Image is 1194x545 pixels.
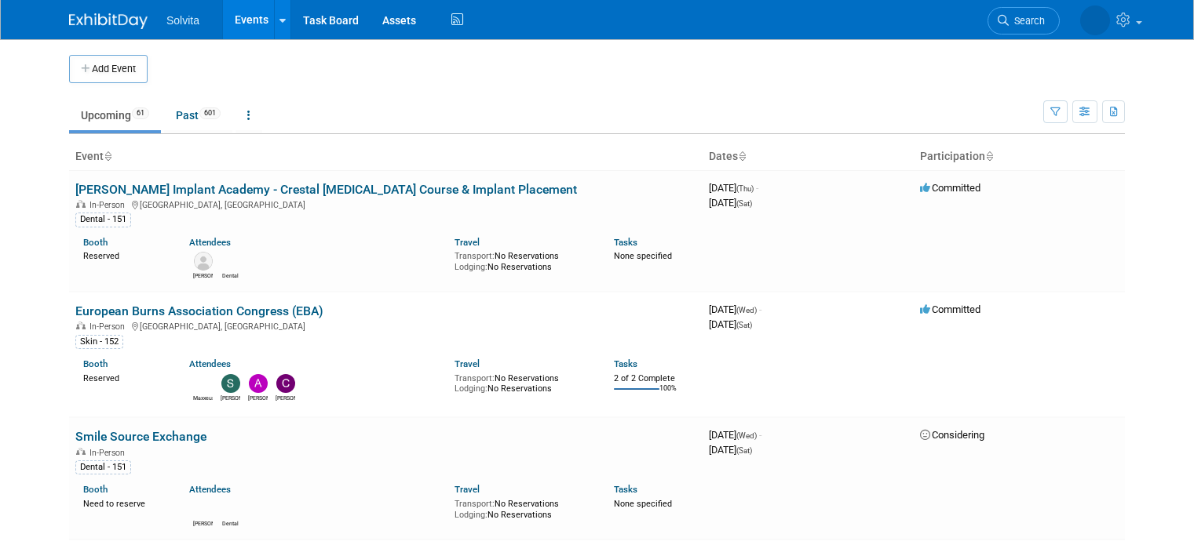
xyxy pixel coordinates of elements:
div: Dental Events [221,271,240,280]
img: In-Person Event [76,200,86,208]
a: Travel [455,484,480,495]
th: Dates [703,144,914,170]
div: [GEOGRAPHIC_DATA], [GEOGRAPHIC_DATA] [75,198,696,210]
a: Attendees [189,358,231,369]
th: Participation [914,144,1125,170]
div: Dental Events [221,518,240,528]
div: Larry Deutsch [193,271,213,280]
span: [DATE] [709,303,761,315]
span: (Sat) [736,446,752,455]
a: Booth [83,237,108,248]
a: European Burns Association Congress (EBA) [75,303,323,318]
td: 100% [659,384,677,405]
span: [DATE] [709,318,752,330]
span: Lodging: [455,510,487,520]
span: - [759,429,761,441]
span: Transport: [455,373,495,383]
a: Sort by Event Name [104,150,111,162]
span: In-Person [89,448,130,458]
span: In-Person [89,322,130,332]
img: Celeste Bombick [1080,5,1110,35]
span: [DATE] [709,182,758,194]
span: Committed [920,182,980,194]
a: Travel [455,237,480,248]
img: ExhibitDay [69,13,148,29]
img: Dental Events [221,252,240,271]
span: (Sat) [736,321,752,329]
a: Tasks [614,358,637,369]
span: - [756,182,758,194]
span: [DATE] [709,197,752,209]
span: (Wed) [736,431,757,440]
span: 601 [199,107,221,119]
div: Reserved [83,248,166,262]
img: Carlos Murguia [276,374,295,393]
img: In-Person Event [76,322,86,329]
span: Transport: [455,251,495,261]
div: Dental - 151 [75,213,131,227]
span: [DATE] [709,444,752,456]
div: No Reservations No Reservations [455,370,590,394]
div: No Reservations No Reservations [455,496,590,520]
div: Sharon Smith [221,393,240,402]
div: [GEOGRAPHIC_DATA], [GEOGRAPHIC_DATA] [75,319,696,332]
a: Booth [83,358,108,369]
span: Transport: [455,499,495,509]
a: [PERSON_NAME] Implant Academy - Crestal [MEDICAL_DATA] Course & Implant Placement [75,182,577,197]
img: In-Person Event [76,448,86,456]
div: Reserved [83,370,166,384]
a: Attendees [189,237,231,248]
a: Sort by Start Date [738,150,746,162]
a: Tasks [614,484,637,495]
img: Sharon Smith [221,374,240,393]
a: Smile Source Exchange [75,429,206,444]
span: In-Person [89,200,130,210]
a: Search [988,7,1060,35]
span: Lodging: [455,262,487,272]
div: 2 of 2 Complete [614,373,696,384]
img: Larry Deutsch [194,252,213,271]
img: Dental Events [221,500,240,518]
span: - [759,303,761,315]
a: Travel [455,358,480,369]
span: Search [1009,15,1045,27]
div: Skin - 152 [75,335,123,349]
span: [DATE] [709,429,761,441]
div: Dental - 151 [75,460,131,474]
span: (Thu) [736,184,754,193]
div: No Reservations No Reservations [455,248,590,272]
button: Add Event [69,55,148,83]
div: Maxxeus Ortho [193,393,213,402]
span: (Sat) [736,199,752,208]
img: Andrew Keelor [249,374,268,393]
img: Maxxeus Ortho [194,374,213,393]
img: Ryan Brateris [194,500,213,518]
a: Sort by Participation Type [985,150,993,162]
span: Committed [920,303,980,315]
th: Event [69,144,703,170]
span: (Wed) [736,306,757,314]
span: None specified [614,251,672,261]
span: Solvita [166,14,199,27]
a: Upcoming61 [69,100,161,130]
span: Lodging: [455,383,487,394]
a: Attendees [189,484,231,495]
a: Past601 [164,100,232,130]
div: Need to reserve [83,496,166,510]
span: 61 [132,107,149,119]
span: None specified [614,499,672,509]
div: Carlos Murguia [276,393,295,402]
span: Considering [920,429,984,441]
div: Ryan Brateris [193,518,213,528]
a: Tasks [614,237,637,248]
div: Andrew Keelor [248,393,268,402]
a: Booth [83,484,108,495]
